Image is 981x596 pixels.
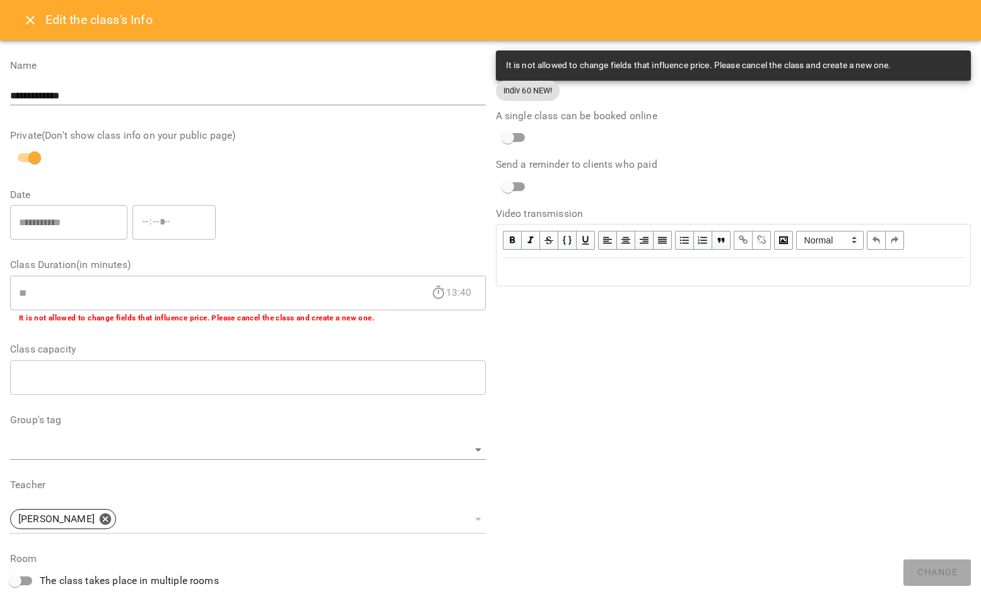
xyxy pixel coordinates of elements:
[10,61,486,71] label: Name
[617,231,635,250] button: Align Center
[867,231,886,250] button: Undo
[40,573,219,588] span: The class takes place in multiple rooms
[774,231,793,250] button: Image
[675,231,694,250] button: UL
[15,5,45,35] button: Close
[694,231,712,250] button: OL
[654,231,672,250] button: Align Justify
[10,190,486,200] label: Date
[10,415,486,425] label: Group's tag
[496,111,972,121] label: A single class can be booked online
[598,231,617,250] button: Align Left
[10,480,486,490] label: Teacher
[558,231,577,250] button: Monospace
[10,554,486,564] label: Room
[734,231,753,250] button: Link
[45,10,153,30] h6: Edit the class's Info
[796,231,864,250] span: Normal
[635,231,654,250] button: Align Right
[522,231,540,250] button: Italic
[10,344,486,354] label: Class capacity
[10,260,486,270] label: Class Duration(in minutes)
[577,231,595,250] button: Underline
[540,231,558,250] button: Strikethrough
[18,511,95,527] p: [PERSON_NAME]
[496,160,972,170] label: Send a reminder to clients who paid
[10,131,486,141] label: Private(Don't show class info on your public page)
[496,209,972,219] label: Video transmission
[886,231,904,250] button: Redo
[497,259,970,285] div: Edit text
[506,54,891,77] div: It is not allowed to change fields that influence price. Please cancel the class and create a new...
[10,509,116,529] div: [PERSON_NAME]
[10,505,486,534] div: [PERSON_NAME]
[19,313,374,322] b: It is not allowed to change fields that influence price. Please cancel the class and create a new...
[712,231,731,250] button: Blockquote
[503,231,522,250] button: Bold
[496,85,560,96] span: Indiv 60 NEW!
[753,231,771,250] button: Remove Link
